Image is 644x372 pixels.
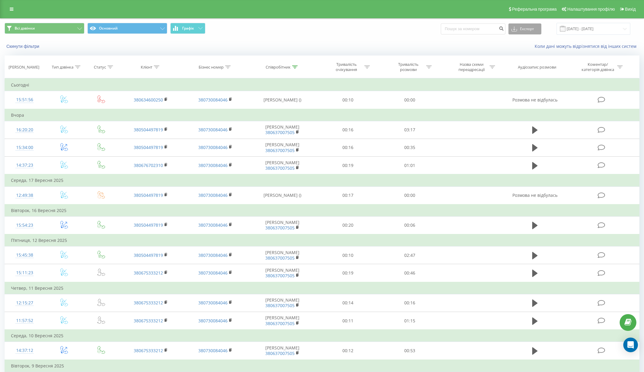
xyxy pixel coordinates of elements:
a: 380637007505 [265,225,295,231]
a: 380637007505 [265,165,295,171]
a: 380730084046 [198,97,228,103]
a: 380730084046 [198,222,228,228]
td: 00:16 [317,121,379,139]
td: [PERSON_NAME] [248,216,317,234]
td: 00:00 [379,91,441,109]
a: 380504497819 [134,222,163,228]
div: Тривалість очікування [330,62,363,72]
td: [PERSON_NAME] [248,264,317,282]
td: [PERSON_NAME] [248,312,317,330]
button: Графік [170,23,205,34]
span: Реферальна програма [512,7,557,12]
td: 01:15 [379,312,441,330]
div: 15:34:00 [11,142,38,154]
div: 15:45:38 [11,249,38,261]
div: Співробітник [266,65,291,70]
a: 380504497819 [134,252,163,258]
td: [PERSON_NAME] [248,342,317,360]
a: 380637007505 [265,273,295,278]
td: [PERSON_NAME] [248,157,317,175]
a: 380730084046 [198,300,228,306]
td: 00:14 [317,294,379,312]
div: Тривалість розмови [392,62,425,72]
div: 14:37:23 [11,159,38,171]
a: 380730084046 [198,144,228,150]
div: 15:54:23 [11,219,38,231]
span: Всі дзвінки [15,26,35,31]
td: [PERSON_NAME] [248,121,317,139]
a: 380637007505 [265,350,295,356]
td: 00:17 [317,186,379,204]
div: Open Intercom Messenger [623,338,638,352]
a: 380504497819 [134,192,163,198]
button: Всі дзвінки [5,23,84,34]
td: 00:46 [379,264,441,282]
td: 00:35 [379,139,441,156]
td: Вчора [5,109,639,121]
a: 380675333212 [134,270,163,276]
td: Сьогодні [5,79,639,91]
td: 00:20 [317,216,379,234]
div: 15:11:23 [11,267,38,279]
a: 380730084046 [198,192,228,198]
td: 00:10 [317,246,379,264]
td: 00:06 [379,216,441,234]
td: Середа, 17 Вересня 2025 [5,174,639,186]
td: Середа, 10 Вересня 2025 [5,330,639,342]
a: 380675333212 [134,318,163,324]
td: [PERSON_NAME] () [248,91,317,109]
span: Налаштування профілю [567,7,615,12]
td: 00:16 [317,139,379,156]
a: 380637007505 [265,255,295,261]
td: Вівторок, 16 Вересня 2025 [5,204,639,217]
span: Графік [182,26,194,30]
a: 380675333212 [134,348,163,353]
a: 380504497819 [134,127,163,133]
td: 02:47 [379,246,441,264]
a: 380637007505 [265,321,295,326]
a: 380730084046 [198,270,228,276]
input: Пошук за номером [441,23,505,34]
td: 00:16 [379,294,441,312]
a: 380730084046 [198,127,228,133]
a: 380730084046 [198,162,228,168]
a: 380637007505 [265,129,295,135]
td: 01:01 [379,157,441,175]
td: [PERSON_NAME] [248,246,317,264]
div: Статус [94,65,106,70]
td: 00:11 [317,312,379,330]
div: 14:37:12 [11,345,38,356]
td: 00:10 [317,91,379,109]
div: Назва схеми переадресації [455,62,488,72]
a: Коли дані можуть відрізнятися вiд інших систем [535,43,639,49]
a: 380637007505 [265,147,295,153]
div: [PERSON_NAME] [9,65,39,70]
a: 380676702310 [134,162,163,168]
div: 15:51:56 [11,94,38,106]
a: 380504497819 [134,144,163,150]
div: Тип дзвінка [52,65,73,70]
td: [PERSON_NAME] [248,139,317,156]
a: 380730084046 [198,318,228,324]
button: Основний [87,23,167,34]
a: 380675333212 [134,300,163,306]
span: Розмова не відбулась [512,192,557,198]
td: [PERSON_NAME] () [248,186,317,204]
button: Скинути фільтри [5,44,42,49]
div: 12:49:38 [11,190,38,201]
td: 00:00 [379,186,441,204]
div: Коментар/категорія дзвінка [580,62,616,72]
a: 380637007505 [265,303,295,308]
div: 11:57:52 [11,315,38,327]
div: 16:20:20 [11,124,38,136]
td: Четвер, 11 Вересня 2025 [5,282,639,294]
a: 380634600250 [134,97,163,103]
button: Експорт [508,23,541,34]
div: Бізнес номер [199,65,224,70]
td: 00:53 [379,342,441,360]
td: [PERSON_NAME] [248,294,317,312]
td: 00:19 [317,157,379,175]
td: 03:17 [379,121,441,139]
td: 00:12 [317,342,379,360]
div: 12:15:27 [11,297,38,309]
